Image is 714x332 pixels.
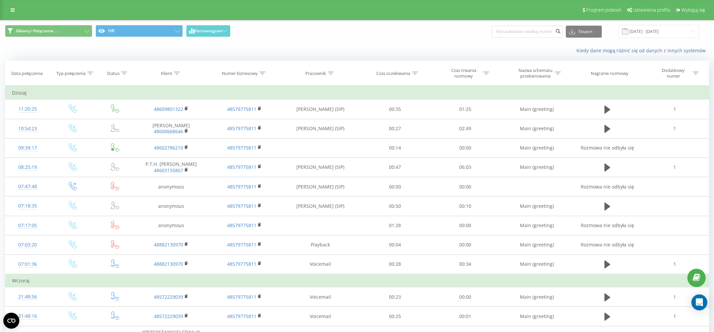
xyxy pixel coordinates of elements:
[281,235,360,254] td: Playback
[281,307,360,326] td: Voicemail
[586,7,621,13] span: Program poleceń
[194,29,222,33] span: Harmonogram
[501,138,574,158] td: Main (greeting)
[430,254,500,274] td: 00:34
[227,203,256,209] a: 48579775811
[154,313,183,319] a: 48572229039
[641,307,709,326] td: 1
[430,307,500,326] td: 00:01
[591,71,628,76] div: Nagranie rozmowy
[376,71,410,76] div: Czas oczekiwania
[154,241,183,248] a: 48882130970
[12,290,44,303] div: 21:48:56
[12,103,44,116] div: 11:20:25
[154,145,183,151] a: 48602786210
[186,25,230,37] button: Harmonogram
[12,180,44,193] div: 07:47:48
[227,145,256,151] a: 48579775811
[281,254,360,274] td: Voicemail
[5,25,92,37] button: Główny i Polączenia ...
[641,287,709,307] td: 1
[430,100,500,119] td: 01:25
[501,287,574,307] td: Main (greeting)
[16,28,57,34] span: Główny i Polączenia ...
[227,294,256,300] a: 48579775811
[154,106,183,112] a: 48609801322
[12,310,44,323] div: 21:48:16
[581,241,634,248] span: Rozmowa nie odbyła się
[430,287,500,307] td: 00:00
[360,307,430,326] td: 00:25
[11,71,43,76] div: Data połączenia
[154,128,183,135] a: 48600668646
[5,86,709,100] td: Dzisiaj
[5,274,709,287] td: Wczoraj
[161,71,172,76] div: Klient
[691,294,707,310] div: Open Intercom Messenger
[281,196,360,216] td: [PERSON_NAME] (SIP)
[446,68,482,79] div: Czas trwania rozmowy
[135,158,208,177] td: P.T.H. [PERSON_NAME]
[430,235,500,254] td: 00:00
[227,183,256,190] a: 48579775811
[12,199,44,212] div: 07:18:35
[581,145,634,151] span: Rozmowa nie odbyła się
[12,258,44,271] div: 07:01:36
[633,7,670,13] span: Ustawienia profilu
[581,183,634,190] span: Rozmowa nie odbyła się
[430,177,500,196] td: 00:00
[501,119,574,138] td: Main (greeting)
[681,7,705,13] span: Wyloguj się
[518,68,553,79] div: Nazwa schematu przekierowania
[227,106,256,112] a: 48579775811
[360,254,430,274] td: 00:28
[492,26,562,38] input: Wyszukiwanie według numeru
[305,71,326,76] div: Pracownik
[3,313,19,329] button: Open CMP widget
[360,119,430,138] td: 00:27
[56,71,86,76] div: Typ połączenia
[360,100,430,119] td: 00:35
[227,164,256,170] a: 48579775811
[655,68,691,79] div: Dodatkowy numer
[360,158,430,177] td: 00:47
[222,71,258,76] div: Numer biznesowy
[360,177,430,196] td: 00:00
[227,222,256,228] a: 48579775811
[135,177,208,196] td: anonymous
[501,307,574,326] td: Main (greeting)
[501,100,574,119] td: Main (greeting)
[430,119,500,138] td: 02:49
[501,158,574,177] td: Main (greeting)
[107,71,120,76] div: Status
[12,219,44,232] div: 07:17:05
[501,254,574,274] td: Main (greeting)
[227,241,256,248] a: 48579775811
[430,138,500,158] td: 00:00
[227,125,256,132] a: 48579775811
[227,261,256,267] a: 48579775811
[566,26,602,38] button: Eksport
[360,216,430,235] td: 01:28
[641,100,709,119] td: 1
[501,216,574,235] td: Main (greeting)
[135,216,208,235] td: anonymous
[12,122,44,135] div: 10:54:23
[96,25,183,37] button: IVR
[430,158,500,177] td: 06:03
[12,238,44,251] div: 07:03:20
[135,119,208,138] td: [PERSON_NAME]
[135,196,208,216] td: anonymous
[576,47,709,54] a: Kiedy dane mogą różnić się od danych z innych systemów
[641,158,709,177] td: 1
[360,138,430,158] td: 00:14
[641,254,709,274] td: 1
[430,196,500,216] td: 00:10
[227,313,256,319] a: 48579775811
[501,196,574,216] td: Main (greeting)
[154,261,183,267] a: 48882130970
[430,216,500,235] td: 00:00
[581,222,634,228] span: Rozmowa nie odbyła się
[154,294,183,300] a: 48572229039
[154,167,183,173] a: 48603135807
